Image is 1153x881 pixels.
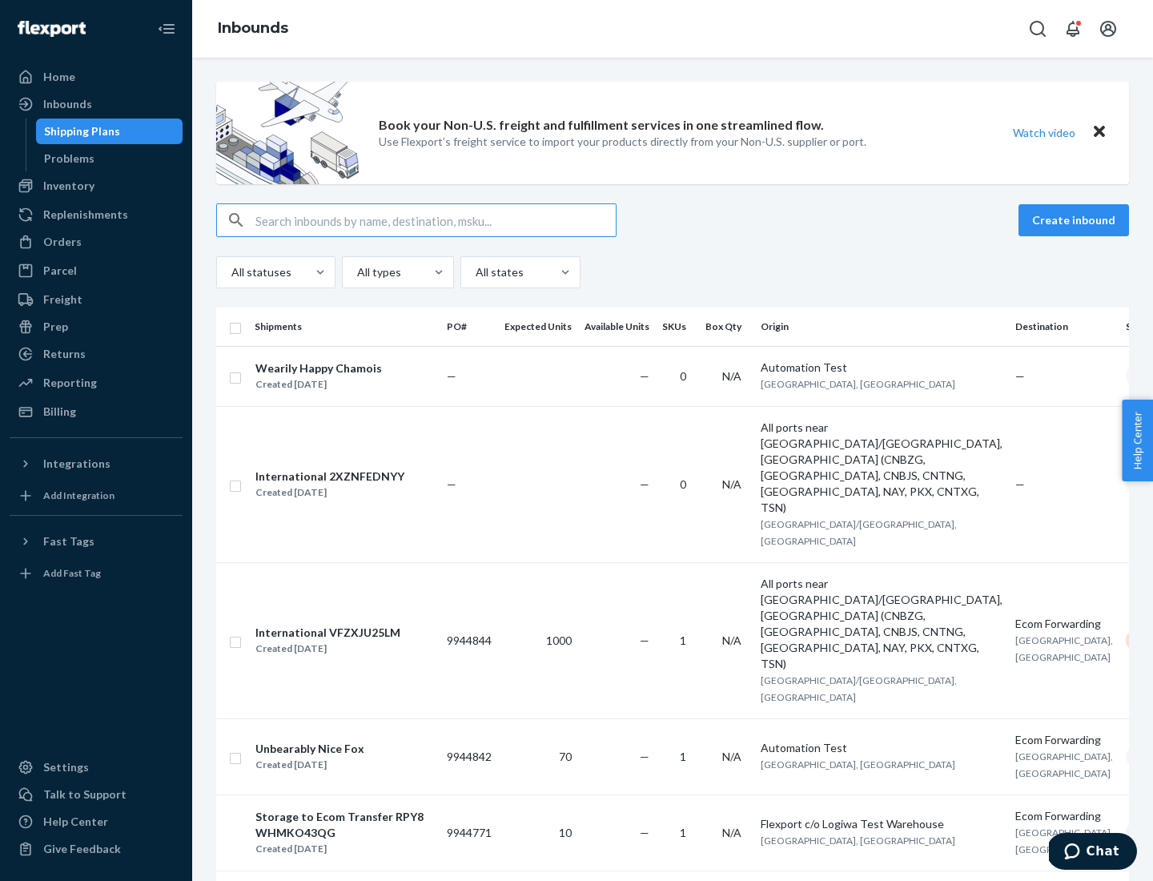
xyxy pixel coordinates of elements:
a: Orders [10,229,183,255]
ol: breadcrumbs [205,6,301,52]
button: Integrations [10,451,183,477]
div: Home [43,69,75,85]
a: Shipping Plans [36,119,183,144]
span: N/A [722,477,741,491]
div: Ecom Forwarding [1015,808,1113,824]
span: 1 [680,634,686,647]
a: Prep [10,314,183,340]
p: Use Flexport’s freight service to import your products directly from your Non-U.S. supplier or port. [379,134,866,150]
div: Inventory [43,178,94,194]
th: Origin [754,308,1009,346]
th: PO# [440,308,498,346]
span: 0 [680,477,686,491]
div: All ports near [GEOGRAPHIC_DATA]/[GEOGRAPHIC_DATA], [GEOGRAPHIC_DATA] (CNBZG, [GEOGRAPHIC_DATA], ... [761,576,1002,672]
img: Flexport logo [18,21,86,37]
div: Created [DATE] [255,641,400,657]
button: Open account menu [1092,13,1124,45]
button: Watch video [1002,121,1086,144]
a: Inbounds [10,91,183,117]
button: Open notifications [1057,13,1089,45]
a: Returns [10,341,183,367]
div: Billing [43,404,76,420]
div: Flexport c/o Logiwa Test Warehouse [761,816,1002,832]
div: Give Feedback [43,841,121,857]
span: — [640,750,649,763]
button: Give Feedback [10,836,183,862]
span: 0 [680,369,686,383]
a: Parcel [10,258,183,284]
button: Help Center [1122,400,1153,481]
div: Automation Test [761,360,1002,376]
input: All states [474,264,476,280]
div: Problems [44,151,94,167]
button: Talk to Support [10,782,183,807]
span: [GEOGRAPHIC_DATA], [GEOGRAPHIC_DATA] [1015,827,1113,855]
td: 9944844 [440,562,498,718]
input: Search inbounds by name, destination, msku... [255,204,616,236]
a: Add Fast Tag [10,561,183,586]
span: 70 [559,750,572,763]
div: Fast Tags [43,533,94,549]
span: — [640,826,649,839]
span: 1000 [546,634,572,647]
span: N/A [722,634,741,647]
a: Inbounds [218,19,288,37]
span: — [640,634,649,647]
div: Created [DATE] [255,485,404,501]
span: — [447,477,456,491]
span: [GEOGRAPHIC_DATA], [GEOGRAPHIC_DATA] [761,378,955,390]
a: Replenishments [10,202,183,227]
div: Orders [43,234,82,250]
div: Help Center [43,814,108,830]
span: — [640,369,649,383]
div: All ports near [GEOGRAPHIC_DATA]/[GEOGRAPHIC_DATA], [GEOGRAPHIC_DATA] (CNBZG, [GEOGRAPHIC_DATA], ... [761,420,1002,516]
iframe: Opens a widget where you can chat to one of our agents [1049,833,1137,873]
span: [GEOGRAPHIC_DATA], [GEOGRAPHIC_DATA] [761,835,955,847]
a: Billing [10,399,183,424]
span: [GEOGRAPHIC_DATA], [GEOGRAPHIC_DATA] [1015,634,1113,663]
div: Ecom Forwarding [1015,616,1113,632]
span: 10 [559,826,572,839]
div: Integrations [43,456,110,472]
div: Storage to Ecom Transfer RPY8WHMKO43QG [255,809,433,841]
div: Reporting [43,375,97,391]
input: All types [356,264,357,280]
th: Box Qty [699,308,754,346]
div: International 2XZNFEDNYY [255,469,404,485]
span: — [1015,477,1025,491]
div: Add Fast Tag [43,566,101,580]
span: 1 [680,826,686,839]
a: Problems [36,146,183,171]
div: Automation Test [761,740,1002,756]
span: 1 [680,750,686,763]
span: — [640,477,649,491]
a: Help Center [10,809,183,835]
button: Open Search Box [1022,13,1054,45]
td: 9944842 [440,718,498,795]
button: Close Navigation [151,13,183,45]
div: Created [DATE] [255,757,364,773]
th: Shipments [248,308,440,346]
span: [GEOGRAPHIC_DATA], [GEOGRAPHIC_DATA] [761,758,955,770]
button: Fast Tags [10,529,183,554]
div: Settings [43,759,89,775]
div: Created [DATE] [255,376,382,392]
td: 9944771 [440,795,498,871]
div: Prep [43,319,68,335]
span: [GEOGRAPHIC_DATA], [GEOGRAPHIC_DATA] [1015,750,1113,779]
span: N/A [722,750,741,763]
div: Talk to Support [43,786,127,803]
div: Ecom Forwarding [1015,732,1113,748]
div: Created [DATE] [255,841,433,857]
span: N/A [722,826,741,839]
div: Unbearably Nice Fox [255,741,364,757]
th: SKUs [656,308,699,346]
input: All statuses [230,264,231,280]
a: Freight [10,287,183,312]
span: [GEOGRAPHIC_DATA]/[GEOGRAPHIC_DATA], [GEOGRAPHIC_DATA] [761,518,957,547]
a: Home [10,64,183,90]
div: Inbounds [43,96,92,112]
a: Reporting [10,370,183,396]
